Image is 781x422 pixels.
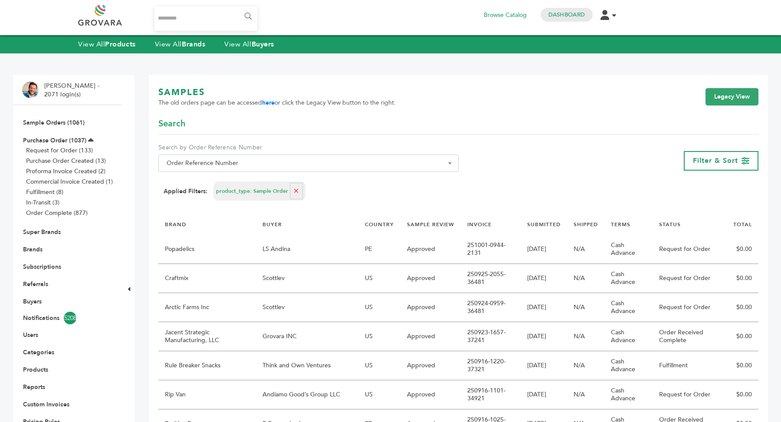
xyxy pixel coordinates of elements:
a: Sample Orders (1061) [23,119,85,127]
td: N/A [567,264,604,293]
span: Order Reference Number [163,157,454,169]
a: Fulfillment (8) [26,188,63,196]
td: Request for Order [653,380,727,409]
td: N/A [567,322,604,351]
td: US [358,380,400,409]
a: Users [23,331,38,339]
td: Scottlev [256,293,358,322]
td: Grovara INC [256,322,358,351]
a: STATUS [659,221,681,228]
label: Search by Order Reference Number [158,143,459,152]
a: Super Brands [23,228,61,236]
td: 250923-1657-37241 [461,322,521,351]
td: Approved [400,264,461,293]
td: Fulfillment [653,351,727,380]
td: Rule Breaker Snacks [158,351,256,380]
td: N/A [567,235,604,264]
a: Legacy View [706,88,758,105]
td: [DATE] [521,351,567,380]
a: BRAND [165,221,186,228]
td: Cash Advance [604,322,653,351]
a: BUYER [263,221,282,228]
td: [DATE] [521,380,567,409]
a: Proforma Invoice Created (2) [26,167,105,175]
td: [DATE] [521,322,567,351]
td: US [358,322,400,351]
td: Think and Own Ventures [256,351,358,380]
a: Purchase Order Created (13) [26,157,106,165]
a: Order Complete (877) [26,209,88,217]
td: Request for Order [653,264,727,293]
td: Andiamo Good’s Group LLC [256,380,358,409]
td: $0.00 [727,293,758,322]
td: LS Andina [256,235,358,264]
a: Custom Invoices [23,400,69,409]
strong: Products [105,40,135,49]
a: SHIPPED [574,221,598,228]
td: US [358,293,400,322]
td: Cash Advance [604,264,653,293]
td: 250916-1220-37321 [461,351,521,380]
td: $0.00 [727,351,758,380]
a: COUNTRY [365,221,394,228]
td: Craftmix [158,264,256,293]
a: here [262,99,275,107]
td: 251001-0944-2131 [461,235,521,264]
td: Approved [400,235,461,264]
td: N/A [567,293,604,322]
td: Order Received Complete [653,322,727,351]
td: 250916-1101-34921 [461,380,521,409]
a: View AllBuyers [224,40,274,49]
a: View AllBrands [155,40,206,49]
td: PE [358,235,400,264]
td: N/A [567,380,604,409]
a: View AllProducts [78,40,136,49]
a: TERMS [611,221,630,228]
td: [DATE] [521,235,567,264]
a: Browse Catalog [484,10,527,20]
td: US [358,264,400,293]
a: Brands [23,245,43,254]
td: Approved [400,322,461,351]
a: In-Transit (3) [26,198,59,207]
td: $0.00 [727,380,758,409]
td: [DATE] [521,293,567,322]
td: Rip Van [158,380,256,409]
a: Subscriptions [23,263,61,271]
a: Notifications5208 [23,312,112,324]
td: [DATE] [521,264,567,293]
a: Dashboard [548,11,585,19]
td: Cash Advance [604,380,653,409]
a: INVOICE [467,221,492,228]
td: 250924-0959-36481 [461,293,521,322]
a: Purchase Order (1037) [23,136,86,145]
a: SAMPLE REVIEW [407,221,454,228]
a: TOTAL [733,221,752,228]
td: Arctic Farms Inc [158,293,256,322]
td: Approved [400,351,461,380]
td: $0.00 [727,264,758,293]
h1: SAMPLES [158,86,396,99]
a: Buyers [23,297,42,306]
a: Request for Order (133) [26,146,93,155]
span: Search [158,118,185,130]
a: Categories [23,348,54,356]
li: [PERSON_NAME] - 2071 login(s) [44,82,102,99]
td: US [358,351,400,380]
td: N/A [567,351,604,380]
td: Request for Order [653,293,727,322]
span: product_type: Sample Order [216,188,288,195]
span: Filter & Sort [693,156,738,165]
td: Approved [400,293,461,322]
input: Search... [154,7,257,31]
td: $0.00 [727,235,758,264]
strong: Brands [182,40,205,49]
a: Commercial Invoice Created (1) [26,178,113,186]
span: 5208 [64,312,76,324]
td: Cash Advance [604,351,653,380]
strong: Applied Filters: [164,187,207,196]
a: SUBMITTED [527,221,561,228]
td: Approved [400,380,461,409]
span: Order Reference Number [158,155,459,172]
a: Products [23,366,48,374]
